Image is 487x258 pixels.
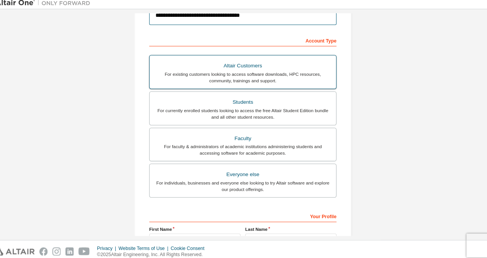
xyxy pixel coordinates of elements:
[158,108,329,120] div: For currently enrolled students looking to access the free Altair Student Edition bundle and all ...
[102,247,211,253] p: © 2025 Altair Engineering, Inc. All Rights Reserved.
[72,243,80,251] img: linkedin.svg
[158,72,329,85] div: For existing customers looking to access software downloads, HPC resources, community, trainings ...
[158,178,329,190] div: For individuals, businesses and everyone else looking to try Altair software and explore our prod...
[173,241,211,247] div: Cookie Consent
[153,206,334,219] div: Your Profile
[102,241,123,247] div: Privacy
[59,243,67,251] img: instagram.svg
[4,2,100,10] img: Altair One
[2,243,42,251] img: altair_logo.svg
[158,97,329,108] div: Students
[123,241,173,247] div: Website Terms of Use
[246,222,334,229] label: Last Name
[158,132,329,143] div: Faculty
[158,142,329,155] div: For faculty & administrators of academic institutions administering students and accessing softwa...
[46,243,54,251] img: facebook.svg
[153,222,241,229] label: First Name
[158,167,329,178] div: Everyone else
[84,243,95,251] img: youtube.svg
[158,62,329,72] div: Altair Customers
[153,36,334,48] div: Account Type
